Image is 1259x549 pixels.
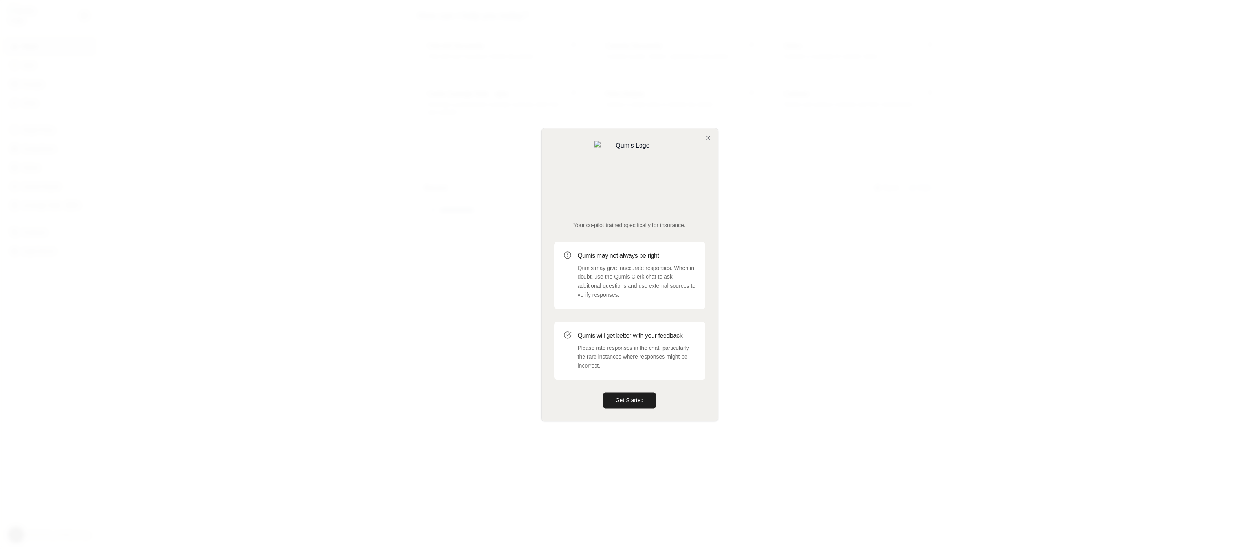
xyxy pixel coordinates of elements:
[578,331,696,340] h3: Qumis will get better with your feedback
[578,251,696,261] h3: Qumis may not always be right
[578,344,696,370] p: Please rate responses in the chat, particularly the rare instances where responses might be incor...
[594,141,665,212] img: Qumis Logo
[578,264,696,299] p: Qumis may give inaccurate responses. When in doubt, use the Qumis Clerk chat to ask additional qu...
[554,221,705,229] p: Your co-pilot trained specifically for insurance.
[603,392,656,408] button: Get Started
